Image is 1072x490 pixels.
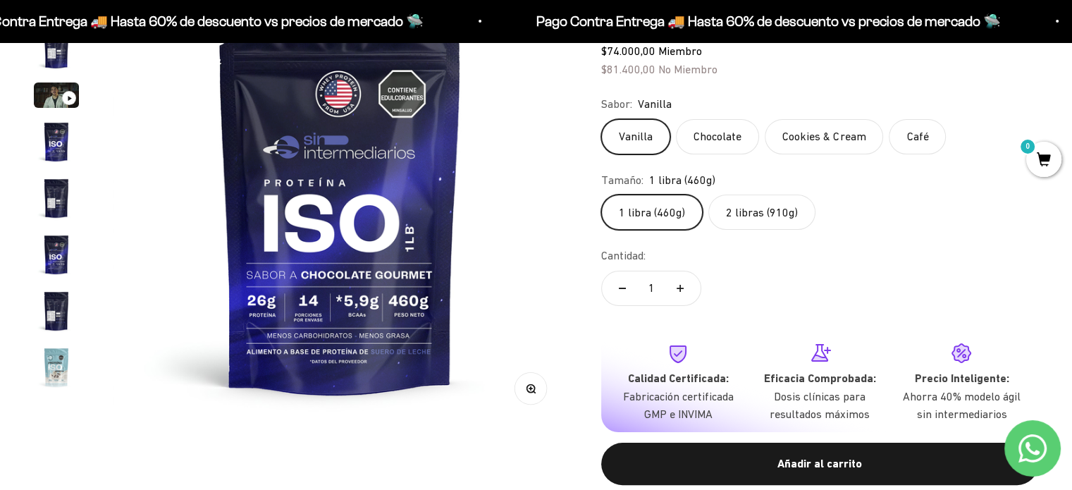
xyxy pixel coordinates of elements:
[34,26,79,71] img: Proteína Aislada (ISO)
[17,99,292,123] div: Detalles sobre ingredientes "limpios"
[618,388,737,424] p: Fabricación certificada GMP e INVIMA
[17,127,292,152] div: País de origen de ingredientes
[638,95,672,114] span: Vanilla
[34,288,79,338] button: Ir al artículo 7
[601,171,643,190] legend: Tamaño:
[658,44,702,57] span: Miembro
[34,26,79,75] button: Ir al artículo 2
[601,443,1038,485] button: Añadir al carrito
[601,247,646,265] label: Cantidad:
[34,288,79,333] img: Proteína Aislada (ISO)
[17,155,292,180] div: Certificaciones de calidad
[649,171,715,190] span: 1 libra (460g)
[627,372,728,385] strong: Calidad Certificada:
[47,212,290,235] input: Otra (por favor especifica)
[34,176,79,221] img: Proteína Aislada (ISO)
[230,243,292,267] button: Enviar
[902,388,1021,424] p: Ahorra 40% modelo ágil sin intermediarios
[601,63,655,75] span: $81.400,00
[34,345,79,390] img: Proteína Aislada (ISO)
[658,63,717,75] span: No Miembro
[660,271,701,305] button: Aumentar cantidad
[17,183,292,208] div: Comparativa con otros productos similares
[601,44,655,57] span: $74.000,00
[1026,153,1061,169] a: 0
[34,82,79,112] button: Ir al artículo 3
[34,176,79,225] button: Ir al artículo 5
[17,23,292,87] p: Para decidirte a comprar este suplemento, ¿qué información específica sobre su pureza, origen o c...
[231,243,290,267] span: Enviar
[629,455,1010,473] div: Añadir al carrito
[34,232,79,277] img: Proteína Aislada (ISO)
[34,345,79,394] button: Ir al artículo 8
[764,372,876,385] strong: Eficacia Comprobada:
[760,388,880,424] p: Dosis clínicas para resultados máximos
[601,95,632,114] legend: Sabor:
[34,232,79,281] button: Ir al artículo 6
[34,119,79,164] img: Proteína Aislada (ISO)
[34,119,79,169] button: Ir al artículo 4
[602,271,643,305] button: Reducir cantidad
[1019,138,1036,155] mark: 0
[914,372,1009,385] strong: Precio Inteligente:
[534,10,998,32] p: Pago Contra Entrega 🚚 Hasta 60% de descuento vs precios de mercado 🛸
